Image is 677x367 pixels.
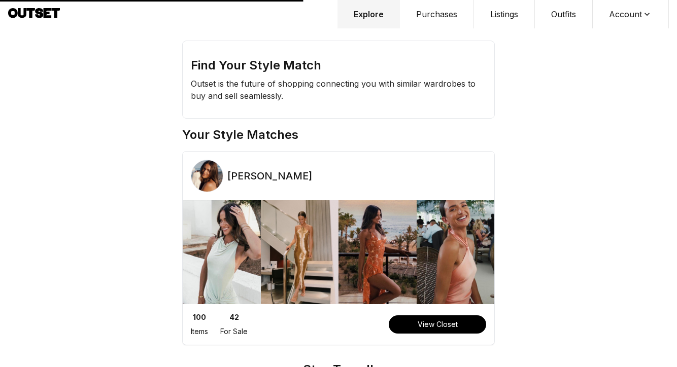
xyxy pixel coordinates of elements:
[389,315,486,334] button: View Closet
[182,127,495,143] h2: Your Style Matches
[191,160,223,192] img: Profile Picture
[227,169,312,183] h3: [PERSON_NAME]
[220,326,248,337] div: For Sale
[191,74,486,102] div: Outset is the future of shopping connecting you with similar wardrobes to buy and sell seamlessly.
[191,57,486,74] h2: Find Your Style Match
[193,312,206,322] div: 100
[261,200,339,304] img: Top Outfit
[417,200,495,304] img: Top Outfit
[183,200,261,304] img: Top Outfit
[338,200,417,304] img: Top Outfit
[191,326,208,337] div: Items
[182,151,495,345] a: Profile Picture[PERSON_NAME]Top OutfitTop OutfitTop OutfitTop Outfit100Items42For SaleView Closet
[229,312,239,322] div: 42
